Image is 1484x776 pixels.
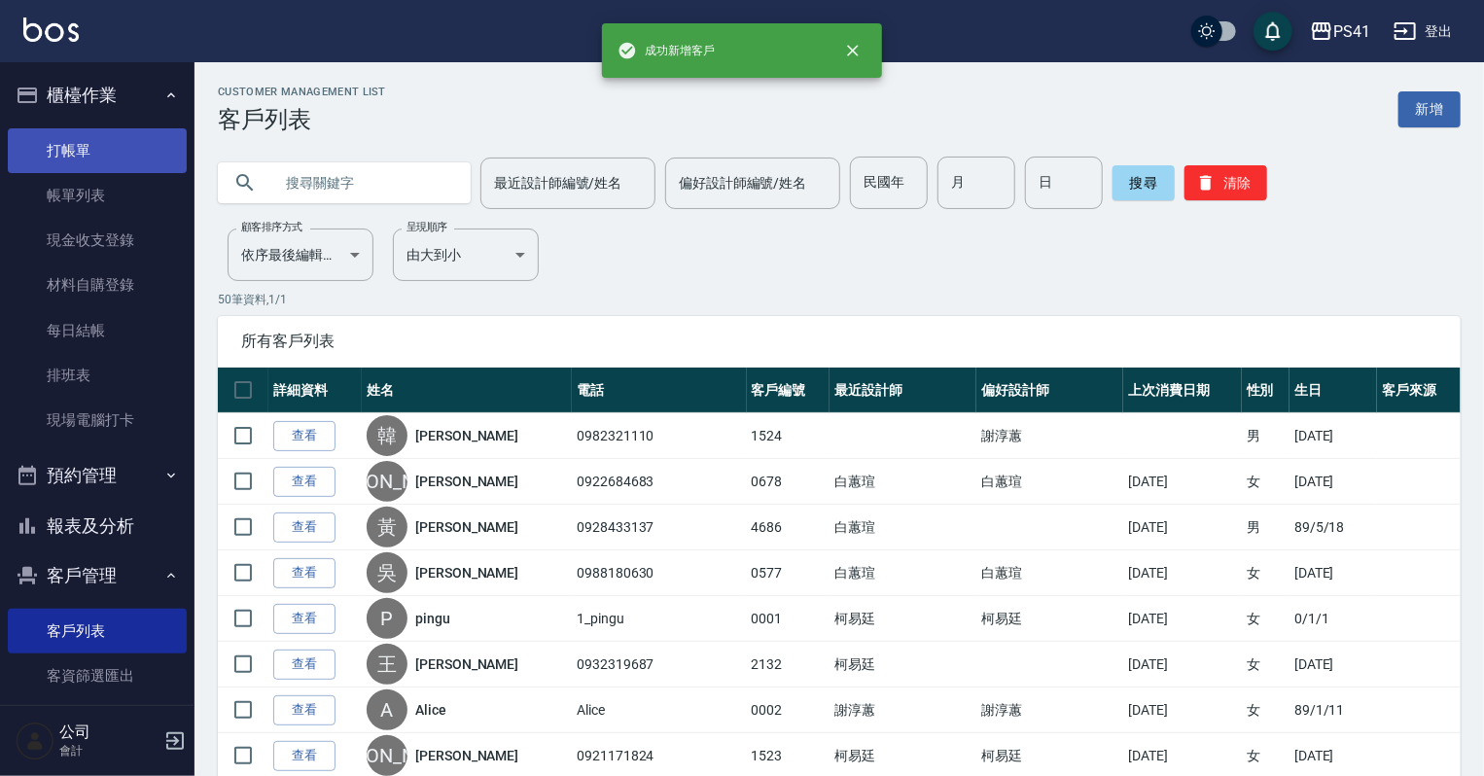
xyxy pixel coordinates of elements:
a: 客資篩選匯出 [8,653,187,698]
td: 男 [1242,505,1290,550]
a: 排班表 [8,353,187,398]
label: 顧客排序方式 [241,220,302,234]
td: 謝淳蕙 [976,688,1123,733]
button: 搜尋 [1113,165,1175,200]
td: 4686 [747,505,830,550]
a: [PERSON_NAME] [415,746,518,765]
a: 查看 [273,695,336,725]
td: 0678 [747,459,830,505]
a: [PERSON_NAME] [415,472,518,491]
a: 卡券管理 [8,698,187,743]
a: 現場電腦打卡 [8,398,187,442]
div: 黃 [367,507,407,547]
div: P [367,598,407,639]
a: 查看 [273,421,336,451]
td: 女 [1242,596,1290,642]
a: 查看 [273,604,336,634]
td: 白蕙瑄 [976,459,1123,505]
td: 謝淳蕙 [830,688,976,733]
td: 男 [1242,413,1290,459]
button: PS41 [1302,12,1378,52]
a: pingu [415,609,450,628]
th: 上次消費日期 [1123,368,1242,413]
div: 依序最後編輯時間 [228,229,373,281]
td: [DATE] [1290,550,1377,596]
a: [PERSON_NAME] [415,426,518,445]
input: 搜尋關鍵字 [272,157,455,209]
td: 白蕙瑄 [830,550,976,596]
a: 現金收支登錄 [8,218,187,263]
td: 0/1/1 [1290,596,1377,642]
a: 查看 [273,467,336,497]
td: 柯易廷 [976,596,1123,642]
p: 50 筆資料, 1 / 1 [218,291,1461,308]
td: 0988180630 [572,550,746,596]
td: 1524 [747,413,830,459]
button: 客戶管理 [8,550,187,601]
td: 0928433137 [572,505,746,550]
td: 0932319687 [572,642,746,688]
th: 客戶來源 [1377,368,1461,413]
button: 報表及分析 [8,501,187,551]
img: Logo [23,18,79,42]
div: 王 [367,644,407,685]
a: 每日結帳 [8,308,187,353]
button: close [831,29,874,72]
span: 成功新增客戶 [618,41,715,60]
div: 韓 [367,415,407,456]
a: Alice [415,700,446,720]
div: 吳 [367,552,407,593]
td: [DATE] [1123,642,1242,688]
td: [DATE] [1123,550,1242,596]
td: 女 [1242,642,1290,688]
td: 0982321110 [572,413,746,459]
div: PS41 [1333,19,1370,44]
td: Alice [572,688,746,733]
a: 客戶列表 [8,609,187,653]
td: 1_pingu [572,596,746,642]
td: 0577 [747,550,830,596]
td: [DATE] [1123,459,1242,505]
a: [PERSON_NAME] [415,517,518,537]
td: 謝淳蕙 [976,413,1123,459]
td: 2132 [747,642,830,688]
th: 姓名 [362,368,572,413]
td: 0002 [747,688,830,733]
a: 查看 [273,558,336,588]
div: [PERSON_NAME] [367,735,407,776]
p: 會計 [59,742,159,759]
a: [PERSON_NAME] [415,654,518,674]
td: 89/5/18 [1290,505,1377,550]
th: 詳細資料 [268,368,362,413]
th: 偏好設計師 [976,368,1123,413]
td: 0922684683 [572,459,746,505]
div: A [367,689,407,730]
th: 客戶編號 [747,368,830,413]
td: 白蕙瑄 [976,550,1123,596]
td: [DATE] [1123,596,1242,642]
button: 登出 [1386,14,1461,50]
td: [DATE] [1123,688,1242,733]
h3: 客戶列表 [218,106,386,133]
th: 最近設計師 [830,368,976,413]
h2: Customer Management List [218,86,386,98]
th: 生日 [1290,368,1377,413]
button: 清除 [1184,165,1267,200]
th: 性別 [1242,368,1290,413]
td: 89/1/11 [1290,688,1377,733]
td: 女 [1242,459,1290,505]
img: Person [16,722,54,760]
td: [DATE] [1290,459,1377,505]
a: [PERSON_NAME] [415,563,518,582]
td: 女 [1242,550,1290,596]
div: [PERSON_NAME] [367,461,407,502]
a: 查看 [273,512,336,543]
a: 材料自購登錄 [8,263,187,307]
div: 由大到小 [393,229,539,281]
button: 櫃檯作業 [8,70,187,121]
th: 電話 [572,368,746,413]
a: 打帳單 [8,128,187,173]
td: [DATE] [1123,505,1242,550]
td: 白蕙瑄 [830,505,976,550]
td: [DATE] [1290,642,1377,688]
